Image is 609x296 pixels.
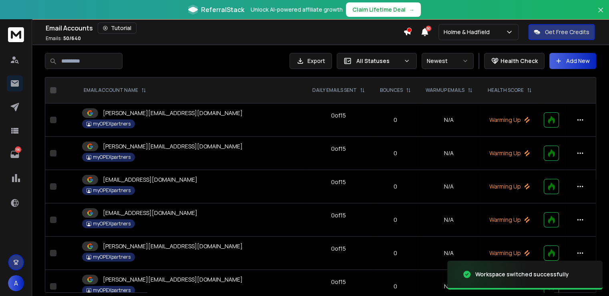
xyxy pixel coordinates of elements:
p: 196 [15,146,21,153]
p: [PERSON_NAME][EMAIL_ADDRESS][DOMAIN_NAME] [103,242,243,250]
p: WARMUP EMAILS [426,87,464,93]
div: Workspace switched successfully [475,270,569,278]
button: Add New [549,53,596,69]
div: 0 of 15 [331,178,346,186]
p: [PERSON_NAME][EMAIL_ADDRESS][DOMAIN_NAME] [103,276,243,284]
a: 196 [7,146,23,162]
button: Export [289,53,332,69]
td: N/A [418,103,480,137]
p: 0 [377,116,413,124]
button: Tutorial [98,22,137,34]
p: 0 [377,249,413,257]
button: Get Free Credits [528,24,595,40]
span: 50 / 640 [63,35,81,42]
p: [EMAIL_ADDRESS][DOMAIN_NAME] [103,176,197,184]
p: Get Free Credits [545,28,589,36]
p: HEALTH SCORE [488,87,524,93]
p: 0 [377,282,413,290]
p: Emails : [46,35,81,42]
button: Close banner [595,5,606,24]
p: Unlock AI-powered affiliate growth [251,6,343,14]
span: 50 [426,26,431,31]
button: Health Check [484,53,545,69]
p: Holme & Hadfield [444,28,493,36]
button: Newest [422,53,474,69]
p: myOPEXpartners [93,254,131,260]
button: A [8,275,24,291]
p: myOPEXpartners [93,287,131,294]
div: 0 of 15 [331,245,346,253]
p: 0 [377,182,413,191]
p: Health Check [500,57,538,65]
button: Claim Lifetime Deal→ [346,2,421,17]
td: N/A [418,137,480,170]
p: myOPEXpartners [93,121,131,127]
p: Warming Up [485,216,535,224]
p: BOUNCES [380,87,403,93]
p: 0 [377,216,413,224]
p: [PERSON_NAME][EMAIL_ADDRESS][DOMAIN_NAME] [103,142,243,150]
p: myOPEXpartners [93,221,131,227]
p: Warming Up [485,116,535,124]
div: 0 of 15 [331,112,346,120]
td: N/A [418,170,480,203]
p: 0 [377,149,413,157]
td: N/A [418,203,480,237]
p: DAILY EMAILS SENT [312,87,357,93]
p: myOPEXpartners [93,154,131,160]
p: myOPEXpartners [93,187,131,194]
p: Warming Up [485,249,535,257]
div: 0 of 15 [331,278,346,286]
td: N/A [418,237,480,270]
div: EMAIL ACCOUNT NAME [84,87,146,93]
span: ReferralStack [201,5,244,14]
p: [EMAIL_ADDRESS][DOMAIN_NAME] [103,209,197,217]
span: → [409,6,414,14]
p: Warming Up [485,182,535,191]
div: 0 of 15 [331,211,346,219]
div: Email Accounts [46,22,403,34]
p: All Statuses [356,57,400,65]
p: [PERSON_NAME][EMAIL_ADDRESS][DOMAIN_NAME] [103,109,243,117]
div: 0 of 15 [331,145,346,153]
p: Warming Up [485,149,535,157]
